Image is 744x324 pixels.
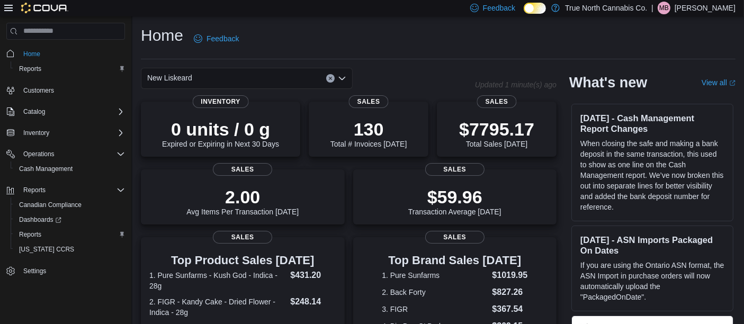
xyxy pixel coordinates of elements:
[651,2,653,14] p: |
[149,254,336,267] h3: Top Product Sales [DATE]
[15,62,125,75] span: Reports
[19,148,125,160] span: Operations
[19,230,41,239] span: Reports
[19,245,74,254] span: [US_STATE] CCRS
[15,163,77,175] a: Cash Management
[492,286,527,299] dd: $827.26
[382,270,488,281] dt: 1. Pure Sunfarms
[382,287,488,298] dt: 2. Back Forty
[19,148,59,160] button: Operations
[23,86,54,95] span: Customers
[23,150,55,158] span: Operations
[19,65,41,73] span: Reports
[11,161,129,176] button: Cash Management
[477,95,517,108] span: Sales
[15,213,66,226] a: Dashboards
[565,2,647,14] p: True North Cannabis Co.
[382,254,527,267] h3: Top Brand Sales [DATE]
[11,227,129,242] button: Reports
[141,25,183,46] h1: Home
[408,186,501,208] p: $59.96
[19,48,44,60] a: Home
[19,184,125,196] span: Reports
[524,3,546,14] input: Dark Mode
[11,61,129,76] button: Reports
[15,213,125,226] span: Dashboards
[658,2,670,14] div: Michael Baingo
[338,74,346,83] button: Open list of options
[492,269,527,282] dd: $1019.95
[425,231,485,244] span: Sales
[162,119,279,148] div: Expired or Expiring in Next 30 Days
[475,80,557,89] p: Updated 1 minute(s) ago
[15,228,46,241] a: Reports
[19,84,125,97] span: Customers
[408,186,501,216] div: Transaction Average [DATE]
[15,243,125,256] span: Washington CCRS
[2,263,129,278] button: Settings
[186,186,299,216] div: Avg Items Per Transaction [DATE]
[23,129,49,137] span: Inventory
[23,186,46,194] span: Reports
[19,165,73,173] span: Cash Management
[190,28,243,49] a: Feedback
[425,163,485,176] span: Sales
[2,183,129,197] button: Reports
[149,296,286,318] dt: 2. FIGR - Kandy Cake - Dried Flower - Indica - 28g
[15,199,86,211] a: Canadian Compliance
[569,74,647,91] h2: What's new
[21,3,68,13] img: Cova
[147,71,192,84] span: New Liskeard
[15,62,46,75] a: Reports
[11,212,129,227] a: Dashboards
[11,197,129,212] button: Canadian Compliance
[330,119,407,140] p: 130
[15,163,125,175] span: Cash Management
[580,260,724,302] p: If you are using the Ontario ASN format, the ASN Import in purchase orders will now automatically...
[23,267,46,275] span: Settings
[2,46,129,61] button: Home
[2,147,129,161] button: Operations
[19,265,50,277] a: Settings
[162,119,279,140] p: 0 units / 0 g
[580,138,724,212] p: When closing the safe and making a bank deposit in the same transaction, this used to show as one...
[19,127,53,139] button: Inventory
[580,235,724,256] h3: [DATE] - ASN Imports Packaged On Dates
[23,107,45,116] span: Catalog
[15,243,78,256] a: [US_STATE] CCRS
[186,186,299,208] p: 2.00
[702,78,736,87] a: View allExternal link
[2,104,129,119] button: Catalog
[19,105,125,118] span: Catalog
[23,50,40,58] span: Home
[15,228,125,241] span: Reports
[19,105,49,118] button: Catalog
[729,80,736,86] svg: External link
[2,83,129,98] button: Customers
[19,184,50,196] button: Reports
[11,242,129,257] button: [US_STATE] CCRS
[207,33,239,44] span: Feedback
[19,264,125,277] span: Settings
[19,127,125,139] span: Inventory
[2,125,129,140] button: Inventory
[349,95,389,108] span: Sales
[330,119,407,148] div: Total # Invoices [DATE]
[19,201,82,209] span: Canadian Compliance
[675,2,736,14] p: [PERSON_NAME]
[290,295,336,308] dd: $248.14
[483,3,515,13] span: Feedback
[492,303,527,316] dd: $367.54
[459,119,534,140] p: $7795.17
[149,270,286,291] dt: 1. Pure Sunfarms - Kush God - Indica - 28g
[19,215,61,224] span: Dashboards
[459,119,534,148] div: Total Sales [DATE]
[382,304,488,314] dt: 3. FIGR
[192,95,249,108] span: Inventory
[290,269,336,282] dd: $431.20
[213,231,272,244] span: Sales
[213,163,272,176] span: Sales
[580,113,724,134] h3: [DATE] - Cash Management Report Changes
[19,84,58,97] a: Customers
